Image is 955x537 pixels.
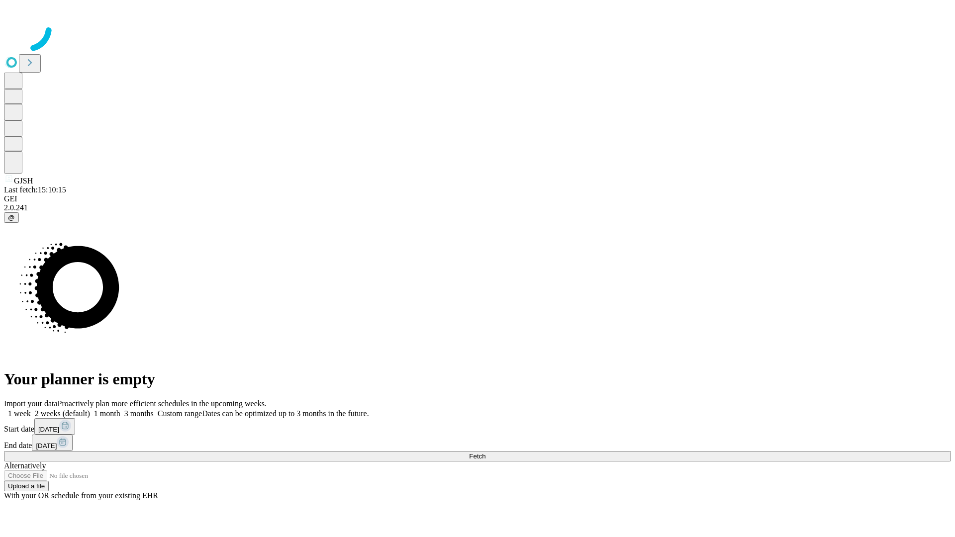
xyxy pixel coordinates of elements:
[4,481,49,491] button: Upload a file
[32,435,73,451] button: [DATE]
[58,399,267,408] span: Proactively plan more efficient schedules in the upcoming weeks.
[4,435,951,451] div: End date
[469,452,485,460] span: Fetch
[124,409,154,418] span: 3 months
[4,185,66,194] span: Last fetch: 15:10:15
[4,451,951,461] button: Fetch
[4,212,19,223] button: @
[202,409,369,418] span: Dates can be optimized up to 3 months in the future.
[94,409,120,418] span: 1 month
[8,409,31,418] span: 1 week
[14,177,33,185] span: GJSH
[4,461,46,470] span: Alternatively
[8,214,15,221] span: @
[4,399,58,408] span: Import your data
[4,203,951,212] div: 2.0.241
[36,442,57,449] span: [DATE]
[158,409,202,418] span: Custom range
[4,418,951,435] div: Start date
[4,194,951,203] div: GEI
[34,418,75,435] button: [DATE]
[4,491,158,500] span: With your OR schedule from your existing EHR
[4,370,951,388] h1: Your planner is empty
[35,409,90,418] span: 2 weeks (default)
[38,426,59,433] span: [DATE]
